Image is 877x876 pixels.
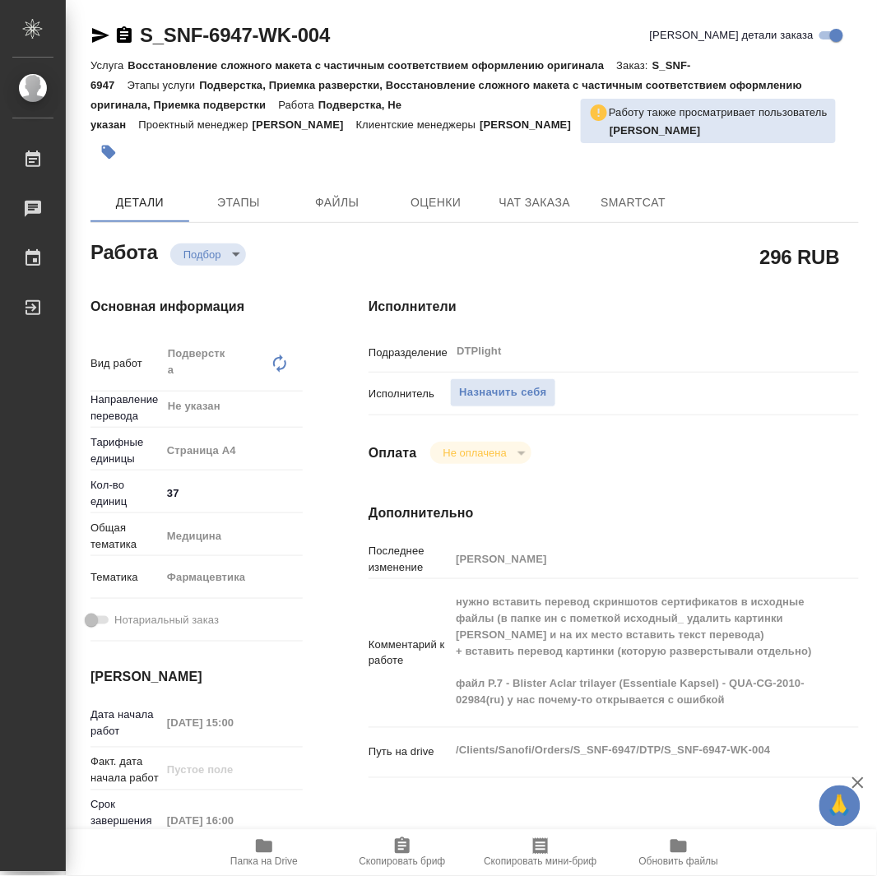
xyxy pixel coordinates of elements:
span: Файлы [298,192,377,213]
button: Скопировать ссылку [114,25,134,45]
span: Нотариальный заказ [114,612,219,628]
button: Скопировать мини-бриф [471,830,610,876]
span: Скопировать бриф [359,856,445,868]
span: Назначить себя [459,383,546,402]
p: Заказ: [617,59,652,72]
span: Скопировать мини-бриф [484,856,596,868]
span: 🙏 [826,789,854,823]
span: [PERSON_NAME] детали заказа [650,27,814,44]
p: Восстановление сложного макета с частичным соответствием оформлению оригинала [128,59,616,72]
a: S_SNF-6947-WK-004 [140,24,330,46]
p: Тарифные единицы [90,434,161,467]
button: Подбор [179,248,226,262]
input: Пустое поле [161,711,303,735]
p: Срок завершения работ [90,797,161,846]
span: Чат заказа [495,192,574,213]
span: Этапы [199,192,278,213]
p: Путь на drive [369,744,450,761]
div: Страница А4 [161,437,310,465]
p: Тематика [90,569,161,586]
h4: Оплата [369,443,417,463]
h2: 296 RUB [760,243,840,271]
p: Ямковенко Вера [610,123,828,139]
span: Обновить файлы [639,856,719,868]
h4: Дополнительно [369,503,859,523]
p: Подразделение [369,345,450,361]
button: Назначить себя [450,378,555,407]
textarea: нужно вставить перевод скриншотов сертификатов в исходные файлы (в папке ин с пометкой исходный_ ... [450,588,818,715]
button: Не оплачена [438,446,512,460]
button: 🙏 [819,786,861,827]
input: Пустое поле [450,547,818,571]
p: Клиентские менеджеры [356,118,480,131]
button: Добавить тэг [90,134,127,170]
h2: Работа [90,236,158,266]
p: Факт. дата начала работ [90,754,161,787]
button: Скопировать бриф [333,830,471,876]
input: ✎ Введи что-нибудь [161,481,303,505]
input: Пустое поле [161,809,303,833]
p: Исполнитель [369,386,450,402]
button: Папка на Drive [195,830,333,876]
button: Скопировать ссылку для ЯМессенджера [90,25,110,45]
p: Кол-во единиц [90,477,161,510]
p: Проектный менеджер [138,118,252,131]
h4: [PERSON_NAME] [90,668,303,688]
h4: Исполнители [369,297,859,317]
div: Фармацевтика [161,563,310,591]
p: [PERSON_NAME] [480,118,583,131]
h4: Основная информация [90,297,303,317]
input: Пустое поле [161,758,303,782]
div: Медицина [161,522,310,550]
p: Последнее изменение [369,543,450,576]
div: Подбор [170,243,246,266]
button: Обновить файлы [610,830,748,876]
p: Этапы услуги [127,79,199,91]
p: Работа [278,99,318,111]
p: Комментарий к работе [369,637,450,670]
p: [PERSON_NAME] [253,118,356,131]
div: Подбор [430,442,531,464]
p: Вид работ [90,355,161,372]
p: Услуга [90,59,128,72]
p: Направление перевода [90,392,161,424]
textarea: /Clients/Sanofi/Orders/S_SNF-6947/DTP/S_SNF-6947-WK-004 [450,737,818,765]
p: Подверстка, Приемка разверстки, Восстановление сложного макета с частичным соответствием оформлен... [90,79,802,111]
span: SmartCat [594,192,673,213]
p: Работу также просматривает пользователь [609,104,828,121]
span: Оценки [397,192,476,213]
p: Дата начала работ [90,707,161,740]
p: Общая тематика [90,520,161,553]
b: [PERSON_NAME] [610,124,701,137]
span: Детали [100,192,179,213]
span: Папка на Drive [230,856,298,868]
